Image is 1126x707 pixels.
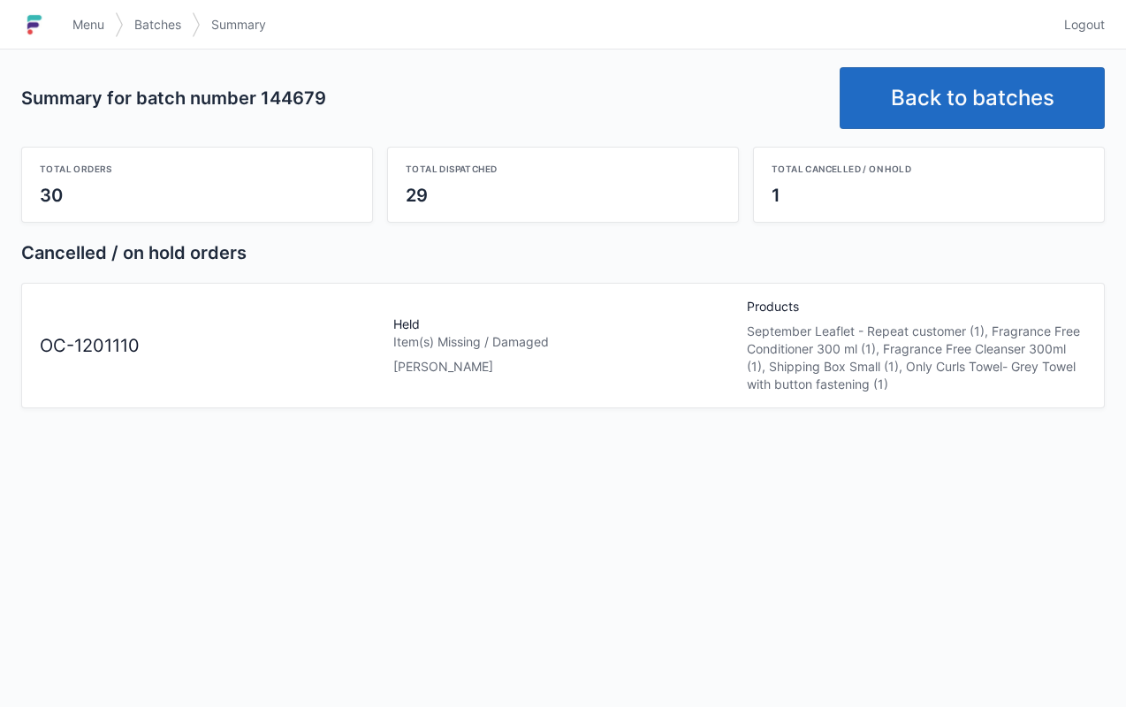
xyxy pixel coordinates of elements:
div: Total orders [40,162,354,176]
span: Logout [1064,16,1105,34]
img: logo-small.jpg [21,11,48,39]
div: Held [386,315,740,376]
span: Batches [134,16,181,34]
a: Menu [62,9,115,41]
img: svg> [115,4,124,46]
div: [PERSON_NAME] [393,358,733,376]
div: 1 [772,183,1086,208]
div: Total cancelled / on hold [772,162,1086,176]
h2: Cancelled / on hold orders [21,240,1105,265]
h2: Summary for batch number 144679 [21,86,825,110]
a: Batches [124,9,192,41]
a: Summary [201,9,277,41]
div: 29 [406,183,720,208]
span: Summary [211,16,266,34]
span: Menu [72,16,104,34]
a: Back to batches [840,67,1105,129]
div: 30 [40,183,354,208]
div: Products [740,298,1093,393]
div: September Leaflet - Repeat customer (1), Fragrance Free Conditioner 300 ml (1), Fragrance Free Cl... [747,323,1086,393]
div: OC-1201110 [33,333,386,359]
div: Item(s) Missing / Damaged [393,333,733,351]
img: svg> [192,4,201,46]
a: Logout [1054,9,1105,41]
div: Total dispatched [406,162,720,176]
